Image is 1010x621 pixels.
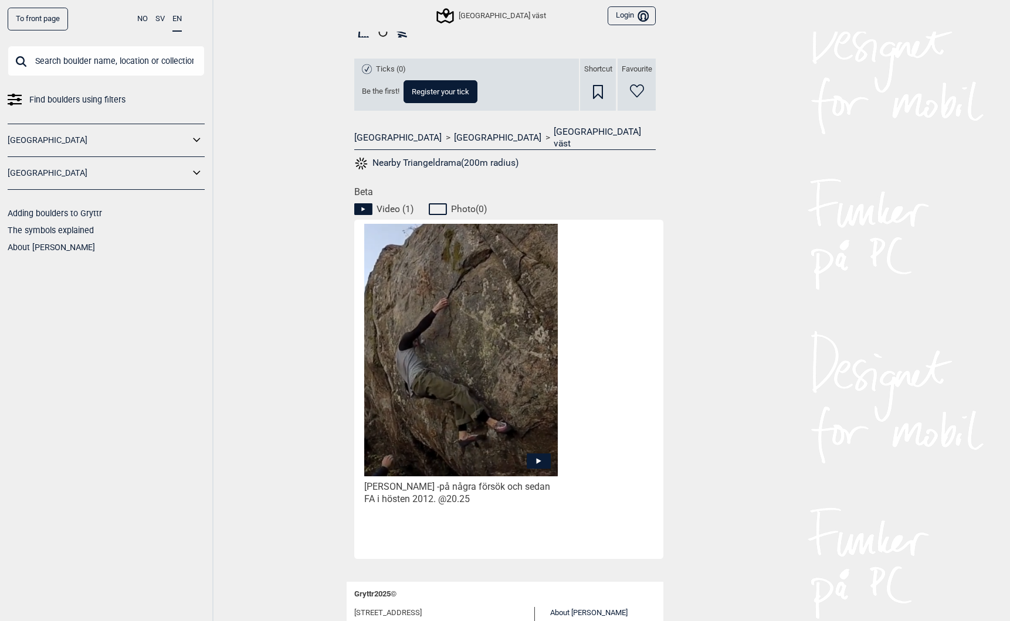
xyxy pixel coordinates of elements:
div: [PERSON_NAME] - [364,481,558,506]
span: Favourite [622,64,652,74]
img: Jocke pa Triangeldrama [364,222,558,476]
span: Register your tick [412,88,469,95]
span: Find boulders using filters [29,91,126,108]
span: [STREET_ADDRESS] [354,607,422,619]
a: [GEOGRAPHIC_DATA] [354,132,442,144]
button: Login [608,6,656,26]
input: Search boulder name, location or collection [8,46,205,76]
a: Find boulders using filters [8,91,205,108]
span: på några försök och sedan FA i hösten 2012. @20.25 [364,481,550,504]
a: About [PERSON_NAME] [8,243,95,252]
span: Ticks (0) [376,64,406,74]
div: Gryttr 2025 © [354,582,656,607]
a: [GEOGRAPHIC_DATA] [454,132,541,144]
div: Beta [354,186,663,559]
div: [GEOGRAPHIC_DATA] väst [438,9,545,23]
button: Register your tick [404,80,477,103]
a: About [PERSON_NAME] [550,608,628,617]
a: [GEOGRAPHIC_DATA] [8,132,189,149]
a: [GEOGRAPHIC_DATA] väst [554,126,656,150]
a: [GEOGRAPHIC_DATA] [8,165,189,182]
span: Be the first! [362,87,399,97]
span: Photo ( 0 ) [451,203,487,215]
button: EN [172,8,182,32]
button: SV [155,8,165,30]
span: Video ( 1 ) [377,203,414,215]
a: Adding boulders to Gryttr [8,209,102,218]
nav: > > [354,126,656,150]
a: To front page [8,8,68,30]
div: Shortcut [580,59,616,111]
button: Nearby Triangeldrama(200m radius) [354,156,518,171]
button: NO [137,8,148,30]
a: The symbols explained [8,226,94,235]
